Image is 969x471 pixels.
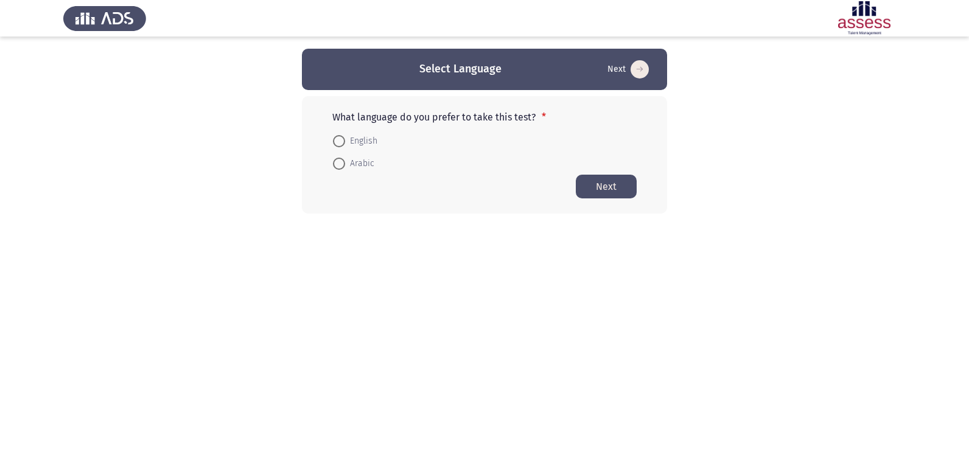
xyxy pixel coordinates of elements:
[576,175,637,198] button: Start assessment
[604,60,652,79] button: Start assessment
[332,111,637,123] p: What language do you prefer to take this test?
[419,61,502,77] h3: Select Language
[63,1,146,35] img: Assess Talent Management logo
[823,1,906,35] img: Assessment logo of ASSESS Employability - EBI
[345,134,377,148] span: English
[345,156,374,171] span: Arabic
